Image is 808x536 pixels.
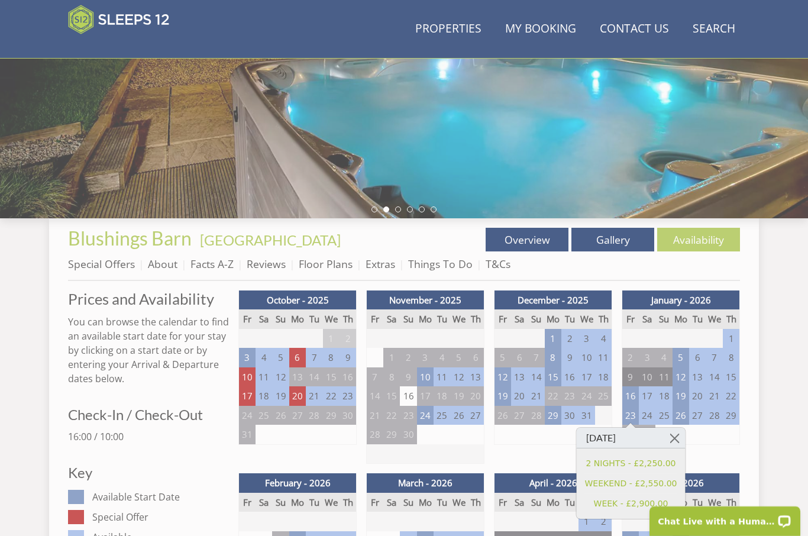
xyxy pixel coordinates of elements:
[495,493,511,512] th: Fr
[340,386,356,406] td: 23
[68,430,229,444] p: 16:00 / 10:00
[306,348,322,367] td: 7
[723,406,739,425] td: 29
[62,41,186,51] iframe: Customer reviews powered by Trustpilot
[577,428,686,448] h3: [DATE]
[545,329,561,348] td: 1
[495,367,511,387] td: 12
[451,386,467,406] td: 19
[417,406,434,425] td: 24
[673,406,689,425] td: 26
[68,290,229,307] a: Prices and Availability
[434,348,450,367] td: 4
[578,329,595,348] td: 3
[289,386,306,406] td: 20
[272,406,289,425] td: 26
[434,367,450,387] td: 11
[289,406,306,425] td: 27
[383,367,400,387] td: 8
[323,348,340,367] td: 8
[195,231,341,248] span: -
[655,386,672,406] td: 18
[92,510,229,524] dd: Special Offer
[434,386,450,406] td: 18
[622,425,639,444] td: 30
[400,309,416,329] th: Su
[239,290,357,310] th: October - 2025
[451,367,467,387] td: 12
[622,386,639,406] td: 16
[528,367,544,387] td: 14
[68,5,170,34] img: Sleeps 12
[383,386,400,406] td: 15
[511,367,528,387] td: 13
[545,386,561,406] td: 22
[578,512,595,531] td: 1
[323,367,340,387] td: 15
[239,386,256,406] td: 17
[323,493,340,512] th: We
[595,329,612,348] td: 4
[323,309,340,329] th: We
[528,309,544,329] th: Su
[451,348,467,367] td: 5
[578,309,595,329] th: We
[289,309,306,329] th: Mo
[417,309,434,329] th: Mo
[639,386,655,406] td: 17
[578,406,595,425] td: 31
[495,386,511,406] td: 19
[408,257,473,271] a: Things To Do
[595,16,674,43] a: Contact Us
[495,348,511,367] td: 5
[622,309,639,329] th: Fr
[689,493,706,512] th: Tu
[673,348,689,367] td: 5
[706,309,723,329] th: We
[272,348,289,367] td: 5
[578,367,595,387] td: 17
[400,367,416,387] td: 9
[639,367,655,387] td: 10
[706,348,723,367] td: 7
[256,348,272,367] td: 4
[367,406,383,425] td: 21
[511,406,528,425] td: 27
[417,493,434,512] th: Mo
[528,348,544,367] td: 7
[467,309,484,329] th: Th
[434,309,450,329] th: Tu
[723,386,739,406] td: 22
[92,490,229,504] dd: Available Start Date
[723,367,739,387] td: 15
[256,309,272,329] th: Sa
[68,257,135,271] a: Special Offers
[366,257,395,271] a: Extras
[545,348,561,367] td: 8
[622,406,639,425] td: 23
[511,386,528,406] td: 20
[340,329,356,348] td: 2
[239,406,256,425] td: 24
[272,386,289,406] td: 19
[68,227,195,250] a: Blushings Barn
[272,493,289,512] th: Su
[495,309,511,329] th: Fr
[723,348,739,367] td: 8
[68,315,229,386] p: You can browse the calendar to find an available start date for your stay by clicking on a start ...
[367,309,383,329] th: Fr
[595,309,612,329] th: Th
[306,386,322,406] td: 21
[190,257,234,271] a: Facts A-Z
[688,16,740,43] a: Search
[723,309,739,329] th: Th
[256,386,272,406] td: 18
[545,406,561,425] td: 29
[272,367,289,387] td: 12
[639,425,655,444] td: 31
[383,425,400,444] td: 29
[256,406,272,425] td: 25
[689,406,706,425] td: 27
